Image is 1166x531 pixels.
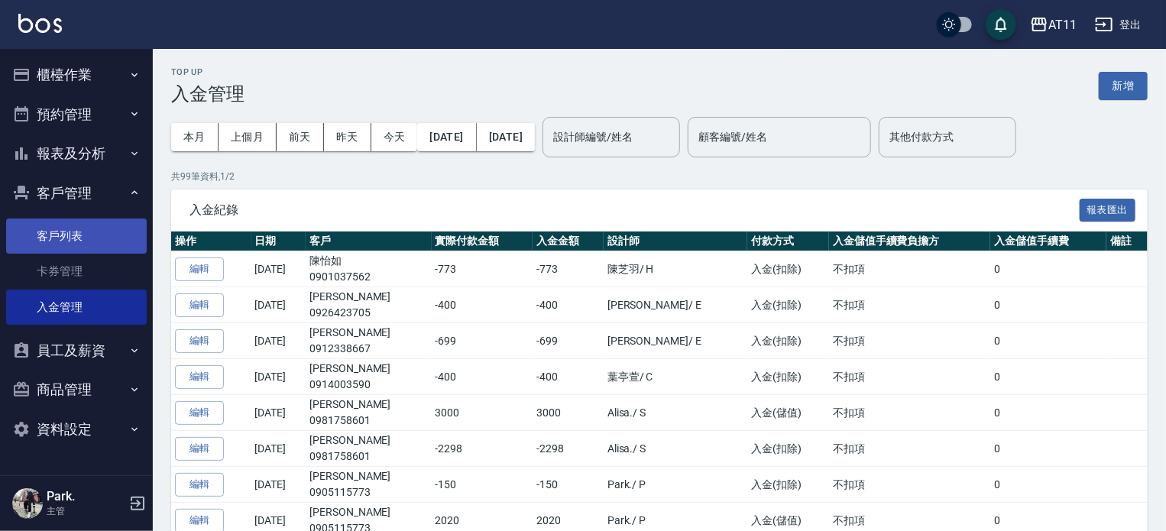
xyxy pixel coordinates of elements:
td: 0 [990,359,1106,395]
button: 報表及分析 [6,134,147,173]
p: 0981758601 [309,448,427,465]
a: 入金管理 [6,290,147,325]
th: 客戶 [306,232,431,251]
td: [PERSON_NAME] [306,431,431,467]
td: Park. / P [604,467,747,503]
td: [DATE] [251,359,306,395]
a: 報表匯出 [1080,202,1136,216]
button: [DATE] [417,123,476,151]
td: -2298 [432,431,533,467]
td: 0 [990,251,1106,287]
th: 入金儲值手續費 [990,232,1106,251]
td: 不扣項 [829,395,990,431]
th: 操作 [171,232,251,251]
button: 櫃檯作業 [6,55,147,95]
p: 0926423705 [309,305,427,321]
td: 入金(扣除) [747,251,829,287]
td: -699 [432,323,533,359]
td: 入金(扣除) [747,323,829,359]
p: 0912338667 [309,341,427,357]
td: [DATE] [251,323,306,359]
td: 入金(扣除) [747,467,829,503]
p: 0905115773 [309,484,427,500]
td: 不扣項 [829,431,990,467]
p: 共 99 筆資料, 1 / 2 [171,170,1148,183]
td: 不扣項 [829,323,990,359]
td: [DATE] [251,251,306,287]
td: 不扣項 [829,359,990,395]
button: 本月 [171,123,219,151]
button: 今天 [371,123,418,151]
button: 資料設定 [6,410,147,449]
td: [DATE] [251,467,306,503]
div: AT11 [1048,15,1077,34]
th: 入金金額 [533,232,604,251]
th: 實際付款金額 [432,232,533,251]
td: [DATE] [251,431,306,467]
td: -150 [432,467,533,503]
td: -400 [533,359,604,395]
td: 3000 [533,395,604,431]
td: 不扣項 [829,467,990,503]
button: 客戶管理 [6,173,147,213]
p: 主管 [47,504,125,518]
span: 入金紀錄 [189,202,1080,218]
td: 0 [990,431,1106,467]
button: 新增 [1099,72,1148,100]
td: [PERSON_NAME] / E [604,287,747,323]
button: 前天 [277,123,324,151]
td: [PERSON_NAME] [306,323,431,359]
button: [DATE] [477,123,535,151]
h5: Park. [47,489,125,504]
td: 不扣項 [829,287,990,323]
button: 編輯 [175,437,224,461]
th: 入金儲值手續費負擔方 [829,232,990,251]
button: 編輯 [175,329,224,353]
td: 葉亭萱 / C [604,359,747,395]
button: 編輯 [175,401,224,425]
a: 新增 [1099,78,1148,92]
td: [PERSON_NAME] [306,359,431,395]
button: 編輯 [175,293,224,317]
td: -150 [533,467,604,503]
button: 登出 [1089,11,1148,39]
td: [PERSON_NAME] [306,395,431,431]
h2: Top Up [171,67,245,77]
td: 3000 [432,395,533,431]
td: Alisa. / S [604,395,747,431]
button: AT11 [1024,9,1083,40]
td: Alisa. / S [604,431,747,467]
th: 設計師 [604,232,747,251]
p: 0981758601 [309,413,427,429]
td: 不扣項 [829,251,990,287]
button: 編輯 [175,257,224,281]
td: -773 [533,251,604,287]
th: 日期 [251,232,306,251]
button: 昨天 [324,123,371,151]
button: 報表匯出 [1080,199,1136,222]
a: 客戶列表 [6,219,147,254]
td: 0 [990,395,1106,431]
button: 商品管理 [6,370,147,410]
button: 編輯 [175,365,224,389]
td: 0 [990,323,1106,359]
td: -400 [432,287,533,323]
td: -400 [533,287,604,323]
td: 入金(扣除) [747,287,829,323]
button: 預約管理 [6,95,147,134]
h3: 入金管理 [171,83,245,105]
p: 0901037562 [309,269,427,285]
td: 0 [990,287,1106,323]
button: save [986,9,1016,40]
td: 入金(扣除) [747,359,829,395]
td: -400 [432,359,533,395]
td: 陳怡如 [306,251,431,287]
a: 卡券管理 [6,254,147,289]
button: 編輯 [175,473,224,497]
td: -773 [432,251,533,287]
th: 備註 [1106,232,1148,251]
td: [DATE] [251,287,306,323]
button: 員工及薪資 [6,331,147,371]
td: [DATE] [251,395,306,431]
p: 0914003590 [309,377,427,393]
